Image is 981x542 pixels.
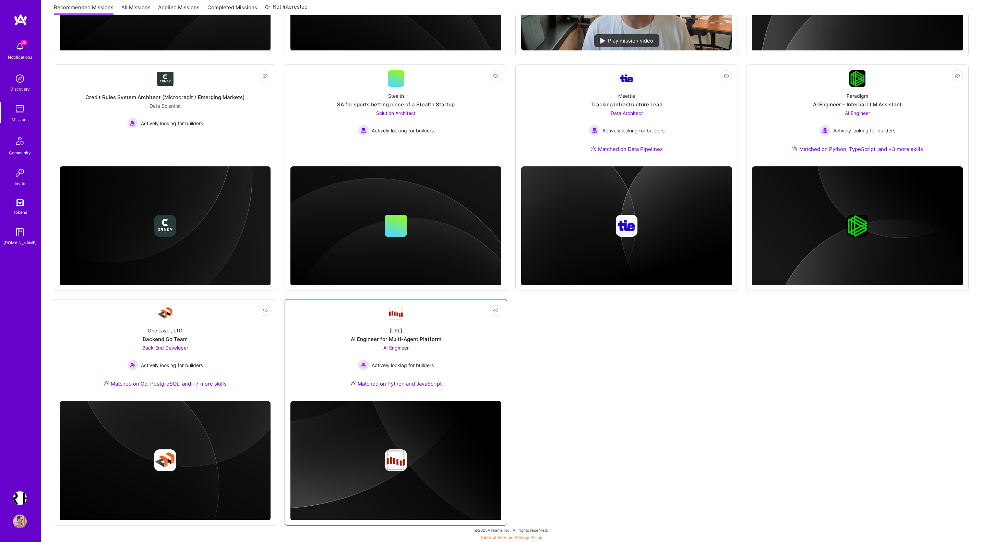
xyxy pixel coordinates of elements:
[813,101,902,108] div: AI Engineer – Internal LLM Assistant
[41,521,981,539] div: © 2025 ATeams Inc., All rights reserved.
[141,362,203,369] span: Actively looking for builders
[13,491,27,505] img: Terr.ai: Building an Innovative Real Estate Platform
[60,70,271,161] a: Company LogoCredit Rules System Architect (Microcredit / Emerging Markets)Data Scientist Actively...
[493,73,499,79] i: icon EyeClosed
[955,73,960,79] i: icon EyeClosed
[85,94,245,101] div: Credit Rules System Architect (Microcredit / Emerging Markets)
[265,3,308,15] a: Not Interested
[157,305,174,321] img: Company Logo
[13,209,27,216] div: Tokens
[618,92,635,99] div: Meettie
[383,345,409,351] span: AI Engineer
[792,146,798,151] img: Ateam Purple Icon
[388,92,404,99] div: Stealth
[792,145,923,153] div: Matched on Python, TypeScript, and +3 more skills
[847,92,868,99] div: Paradigm
[521,70,732,161] a: Company LogoMeettieTracking Infrastructure LeadData Architect Actively looking for buildersActive...
[13,40,27,54] img: bell
[619,71,635,86] img: Company Logo
[724,73,729,79] i: icon EyeClosed
[591,146,596,151] img: Ateam Purple Icon
[358,125,369,136] img: Actively looking for builders
[390,327,402,334] div: [URL]
[337,101,455,108] div: SA for sports betting piece of a Stealth Startup
[372,127,434,134] span: Actively looking for builders
[591,145,663,153] div: Matched on Data Pipelines
[142,345,188,351] span: Back-End Developer
[849,70,865,87] img: Company Logo
[591,101,662,108] div: Tracking Infrastructure Lead
[13,102,27,116] img: teamwork
[13,166,27,180] img: Invite
[21,40,27,45] span: 20
[11,491,28,505] a: Terr.ai: Building an Innovative Real Estate Platform
[104,380,109,386] img: Ateam Purple Icon
[290,166,501,286] img: cover
[12,116,28,123] div: Missions
[480,535,542,540] span: |
[600,38,605,44] img: play
[9,149,31,156] div: Community
[602,127,665,134] span: Actively looking for builders
[493,308,499,313] i: icon EyeClosed
[121,4,151,15] a: All Missions
[11,515,28,528] a: User Avatar
[149,103,181,109] span: Data Scientist
[60,166,271,286] img: cover
[154,449,176,471] img: Company logo
[350,380,442,387] div: Matched on Python and JavaScript
[372,362,434,369] span: Actively looking for builders
[290,401,501,521] img: cover
[388,306,404,320] img: Company Logo
[127,118,138,129] img: Actively looking for builders
[13,225,27,239] img: guide book
[385,449,407,471] img: Company logo
[148,327,182,334] div: One Layer, LTD
[143,335,188,343] div: Backend Go Team
[616,215,638,237] img: Company logo
[351,335,441,343] div: AI Engineer for Multi-Agent Platform
[3,239,37,246] div: [DOMAIN_NAME]
[350,380,356,386] img: Ateam Purple Icon
[752,70,963,161] a: Company LogoParadigmAI Engineer – Internal LLM AssistantAI Engineer Actively looking for builders...
[833,127,895,134] span: Actively looking for builders
[14,14,27,26] img: logo
[845,110,870,116] span: AI Engineer
[54,4,113,15] a: Recommended Missions
[594,34,659,47] div: Play mission video
[521,166,732,286] img: cover
[141,120,203,127] span: Actively looking for builders
[515,535,542,540] a: Privacy Policy
[157,72,174,86] img: Company Logo
[13,72,27,85] img: discovery
[60,401,271,521] img: cover
[158,4,200,15] a: Applied Missions
[820,125,830,136] img: Actively looking for builders
[154,215,176,237] img: Company logo
[480,535,512,540] a: Terms of Service
[262,308,268,313] i: icon EyeClosed
[290,70,501,161] a: StealthSA for sports betting piece of a Stealth StartupSolution Architect Actively looking for bu...
[589,125,600,136] img: Actively looking for builders
[16,199,24,206] img: tokens
[358,360,369,370] img: Actively looking for builders
[611,110,643,116] span: Data Architect
[13,515,27,528] img: User Avatar
[10,85,30,93] div: Discovery
[262,73,268,79] i: icon EyeClosed
[376,110,416,116] span: Solution Architect
[8,54,32,61] div: Notifications
[12,133,28,149] img: Community
[207,4,257,15] a: Completed Missions
[847,215,869,237] img: Company logo
[127,360,138,370] img: Actively looking for builders
[104,380,227,387] div: Matched on Go, PostgreSQL, and +7 more skills
[752,166,963,286] img: cover
[15,180,25,187] div: Invite
[60,305,271,396] a: Company LogoOne Layer, LTDBackend Go TeamBack-End Developer Actively looking for buildersActively...
[290,305,501,396] a: Company Logo[URL]AI Engineer for Multi-Agent PlatformAI Engineer Actively looking for buildersAct...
